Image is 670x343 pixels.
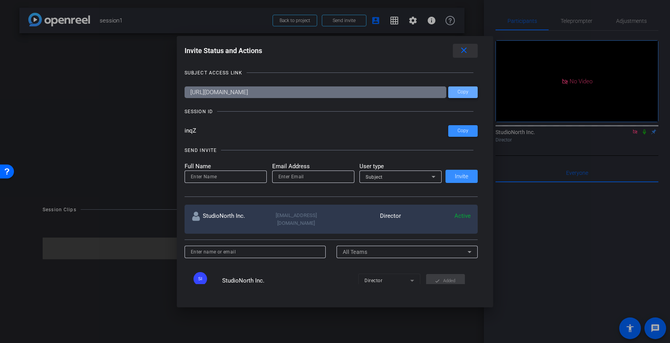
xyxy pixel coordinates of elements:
div: SI [193,272,207,286]
input: Enter name or email [191,247,320,257]
mat-icon: close [459,46,469,55]
button: Copy [448,125,478,137]
openreel-title-line: SUBJECT ACCESS LINK [185,69,478,77]
div: SUBJECT ACCESS LINK [185,69,242,77]
openreel-title-line: SEND INVITE [185,147,478,154]
input: Enter Email [278,172,348,181]
openreel-title-line: SESSION ID [185,108,478,115]
span: Subject [366,174,383,180]
mat-label: User type [359,162,442,171]
span: Copy [458,128,468,134]
mat-label: Email Address [272,162,354,171]
div: SEND INVITE [185,147,217,154]
span: All Teams [343,249,368,255]
span: Active [454,212,471,219]
input: Enter Name [191,172,261,181]
button: Copy [448,86,478,98]
mat-label: Full Name [185,162,267,171]
div: Director [331,212,401,227]
div: [EMAIL_ADDRESS][DOMAIN_NAME] [261,212,331,227]
div: Invite Status and Actions [185,44,478,58]
div: StudioNorth Inc. [192,212,261,227]
span: Copy [458,89,468,95]
ngx-avatar: StudioNorth Inc. [193,272,220,286]
span: StudioNorth Inc. [222,277,264,284]
div: SESSION ID [185,108,213,115]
